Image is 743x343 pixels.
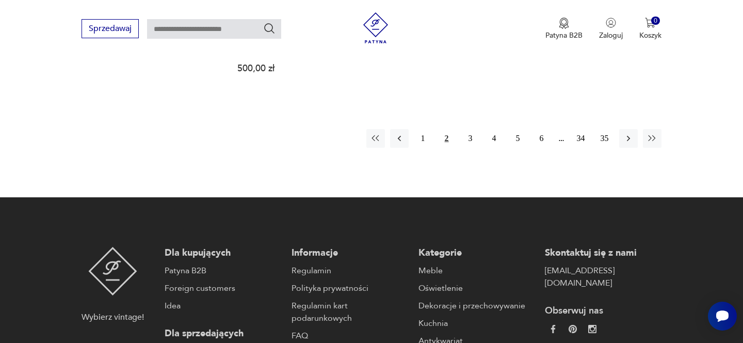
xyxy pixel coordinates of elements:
[165,282,281,294] a: Foreign customers
[165,328,281,340] p: Dla sprzedających
[360,12,391,43] img: Patyna - sklep z meblami i dekoracjami vintage
[165,247,281,259] p: Dla kupujących
[545,264,661,289] a: [EMAIL_ADDRESS][DOMAIN_NAME]
[292,330,408,342] a: FAQ
[569,325,577,333] img: 37d27d81a828e637adc9f9cb2e3d3a8a.webp
[82,19,139,38] button: Sprzedawaj
[461,129,480,148] button: 3
[545,247,661,259] p: Skontaktuj się z nami
[532,129,551,148] button: 6
[595,129,614,148] button: 35
[606,18,616,28] img: Ikonka użytkownika
[509,129,527,148] button: 5
[292,247,408,259] p: Informacje
[292,264,408,277] a: Regulamin
[651,17,660,25] div: 0
[545,18,583,40] a: Ikona medaluPatyna B2B
[418,247,535,259] p: Kategorie
[237,64,364,73] p: 500,00 zł
[545,305,661,317] p: Obserwuj nas
[559,18,569,29] img: Ikona medalu
[639,30,661,40] p: Koszyk
[645,18,655,28] img: Ikona koszyka
[418,282,535,294] a: Oświetlenie
[82,311,144,323] p: Wybierz vintage!
[165,300,281,312] a: Idea
[599,18,623,40] button: Zaloguj
[545,30,583,40] p: Patyna B2B
[572,129,590,148] button: 34
[418,300,535,312] a: Dekoracje i przechowywanie
[82,26,139,33] a: Sprzedawaj
[485,129,504,148] button: 4
[292,300,408,324] a: Regulamin kart podarunkowych
[588,325,596,333] img: c2fd9cf7f39615d9d6839a72ae8e59e5.webp
[292,282,408,294] a: Polityka prywatności
[438,129,456,148] button: 2
[418,264,535,277] a: Meble
[599,30,623,40] p: Zaloguj
[263,22,276,35] button: Szukaj
[545,18,583,40] button: Patyna B2B
[418,317,535,330] a: Kuchnia
[708,302,737,331] iframe: Smartsupp widget button
[639,18,661,40] button: 0Koszyk
[414,129,432,148] button: 1
[88,247,137,295] img: Patyna - sklep z meblami i dekoracjami vintage
[549,325,557,333] img: da9060093f698e4c3cedc1453eec5031.webp
[165,264,281,277] a: Patyna B2B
